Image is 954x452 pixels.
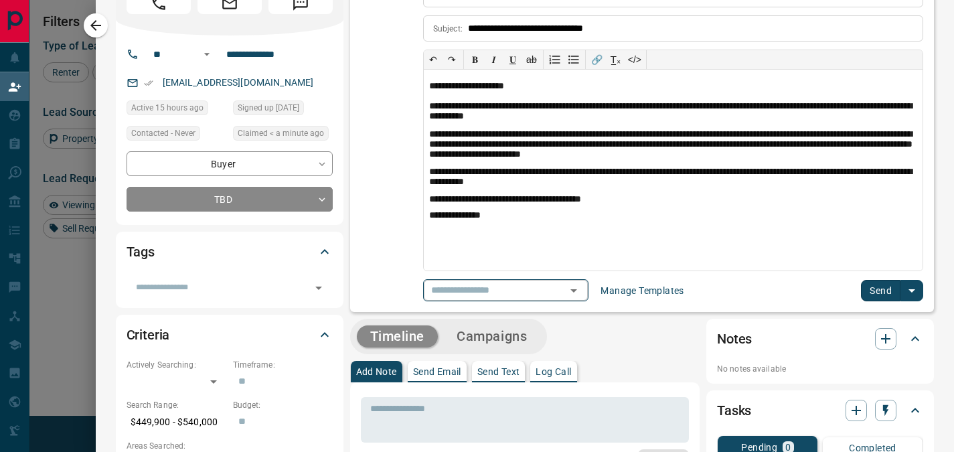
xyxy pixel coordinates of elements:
[625,50,644,69] button: </>
[443,325,540,348] button: Campaigns
[564,50,583,69] button: Bullet list
[717,394,923,427] div: Tasks
[127,411,226,433] p: $449,900 - $540,000
[741,443,777,452] p: Pending
[861,280,900,301] button: Send
[861,280,923,301] div: split button
[127,187,333,212] div: TBD
[131,101,204,115] span: Active 15 hours ago
[546,50,564,69] button: Numbered list
[592,280,692,301] button: Manage Templates
[127,100,226,119] div: Wed Aug 13 2025
[357,325,439,348] button: Timeline
[127,359,226,371] p: Actively Searching:
[717,400,751,421] h2: Tasks
[424,50,443,69] button: ↶
[526,54,537,65] s: ab
[477,367,520,376] p: Send Text
[131,127,195,140] span: Contacted - Never
[717,328,752,350] h2: Notes
[522,50,541,69] button: ab
[536,367,571,376] p: Log Call
[127,399,226,411] p: Search Range:
[127,324,170,346] h2: Criteria
[309,279,328,297] button: Open
[233,126,333,145] div: Thu Aug 14 2025
[199,46,215,62] button: Open
[127,440,333,452] p: Areas Searched:
[564,281,583,300] button: Open
[485,50,503,69] button: 𝑰
[144,78,153,88] svg: Email Verified
[466,50,485,69] button: 𝐁
[503,50,522,69] button: 𝐔
[356,367,397,376] p: Add Note
[127,151,333,176] div: Buyer
[238,101,299,115] span: Signed up [DATE]
[163,77,314,88] a: [EMAIL_ADDRESS][DOMAIN_NAME]
[433,23,463,35] p: Subject:
[233,359,333,371] p: Timeframe:
[233,100,333,119] div: Mon Jul 07 2025
[127,319,333,351] div: Criteria
[413,367,461,376] p: Send Email
[717,323,923,355] div: Notes
[588,50,607,69] button: 🔗
[233,399,333,411] p: Budget:
[127,236,333,268] div: Tags
[443,50,461,69] button: ↷
[717,363,923,375] p: No notes available
[127,241,155,262] h2: Tags
[607,50,625,69] button: T̲ₓ
[509,54,516,65] span: 𝐔
[238,127,324,140] span: Claimed < a minute ago
[785,443,791,452] p: 0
